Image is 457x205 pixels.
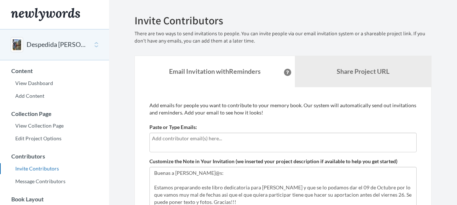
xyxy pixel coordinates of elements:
[0,110,109,117] h3: Collection Page
[135,30,432,45] p: There are two ways to send invitations to people. You can invite people via our email invitation ...
[27,40,85,49] button: Despedida [PERSON_NAME]
[0,68,109,74] h3: Content
[11,8,80,21] img: Newlywords logo
[149,158,397,165] label: Customize the Note in Your Invitation (we inserted your project description if available to help ...
[0,196,109,202] h3: Book Layout
[0,153,109,160] h3: Contributors
[337,67,389,75] b: Share Project URL
[149,124,197,131] label: Paste or Type Emails:
[169,67,261,75] strong: Email Invitation with Reminders
[135,15,432,27] h2: Invite Contributors
[152,134,414,142] input: Add contributor email(s) here...
[149,102,417,116] p: Add emails for people you want to contribute to your memory book. Our system will automatically s...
